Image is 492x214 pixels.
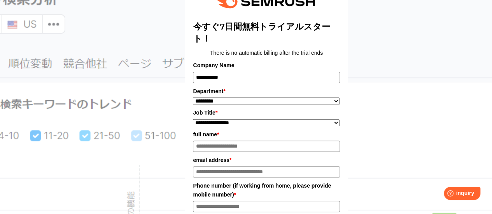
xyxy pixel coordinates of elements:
[193,157,229,163] font: email address
[193,62,234,68] font: Company Name
[193,183,331,197] font: Phone number (if working from home, please provide mobile number)
[423,184,483,205] iframe: Help widget launcher
[193,88,223,94] font: Department
[193,21,340,45] title: 今すぐ7日間無料トライアルスタート！
[210,50,323,56] font: There is no automatic billing after the trial ends
[193,110,215,116] font: Job Title
[193,131,217,137] font: full name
